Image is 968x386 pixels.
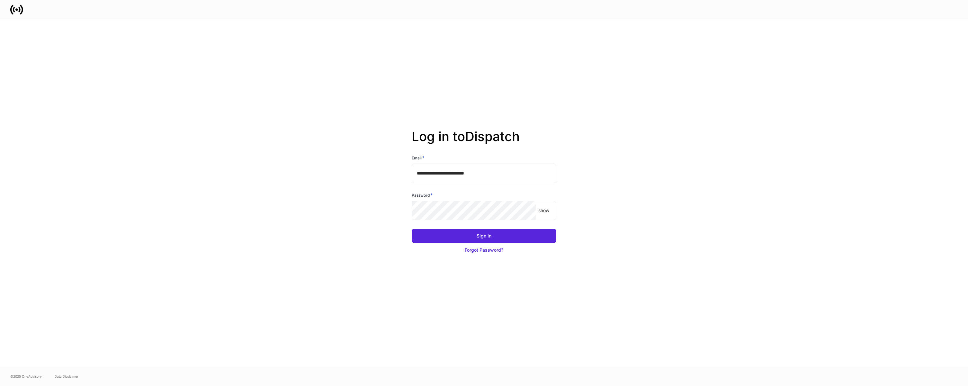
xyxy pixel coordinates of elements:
[10,374,42,379] span: © 2025 OneAdvisory
[477,233,491,239] div: Sign In
[412,155,425,161] h6: Email
[412,229,556,243] button: Sign In
[538,207,549,214] p: show
[412,192,433,198] h6: Password
[55,374,78,379] a: Data Disclaimer
[412,129,556,155] h2: Log in to Dispatch
[465,247,503,253] div: Forgot Password?
[412,243,556,257] button: Forgot Password?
